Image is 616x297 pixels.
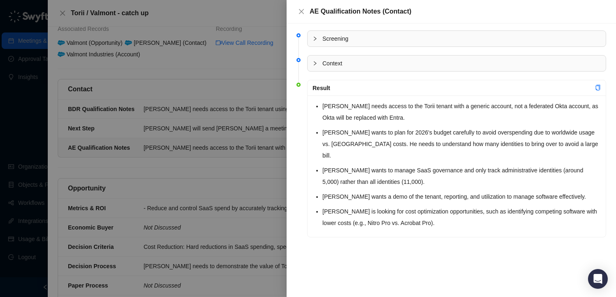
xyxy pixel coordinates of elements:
[313,84,595,93] div: Result
[588,269,608,289] div: Open Intercom Messenger
[308,56,606,71] div: Context
[313,36,317,41] span: collapsed
[322,100,601,123] li: [PERSON_NAME] needs access to the Torii tenant with a generic account, not a federated Okta accou...
[322,206,601,229] li: [PERSON_NAME] is looking for cost optimization opportunities, such as identifying competing softw...
[296,7,306,16] button: Close
[310,7,606,16] div: AE Qualification Notes (Contact)
[322,165,601,188] li: [PERSON_NAME] wants to manage SaaS governance and only track administrative identities (around 5,...
[322,127,601,161] li: [PERSON_NAME] wants to plan for 2026's budget carefully to avoid overspending due to worldwide us...
[298,8,305,15] span: close
[313,61,317,66] span: collapsed
[322,191,601,202] li: [PERSON_NAME] wants a demo of the tenant, reporting, and utilization to manage software effectively.
[308,31,606,46] div: Screening
[322,59,601,68] span: Context
[595,85,601,90] span: copy
[322,34,601,43] span: Screening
